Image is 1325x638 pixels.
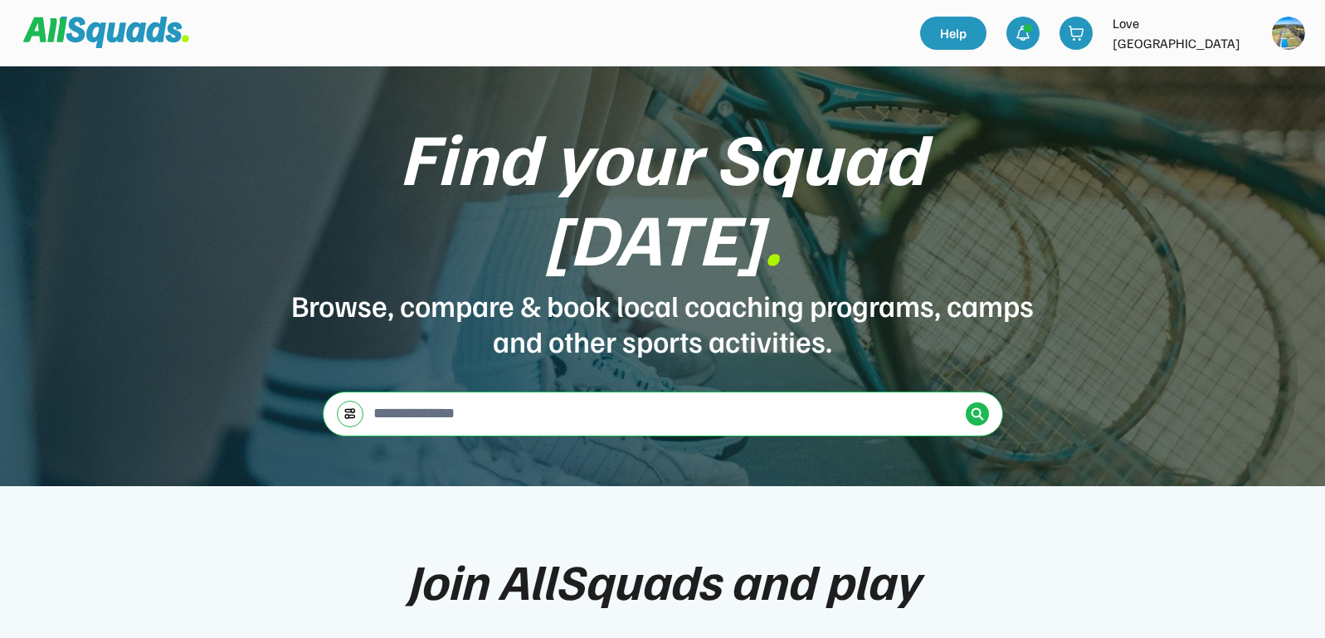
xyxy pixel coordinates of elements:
[1113,13,1262,53] div: Love [GEOGRAPHIC_DATA]
[763,191,782,282] font: .
[23,17,189,48] img: Squad%20Logo.svg
[971,407,984,421] img: Icon%20%2838%29.svg
[407,553,919,607] div: Join AllSquads and play
[290,116,1036,277] div: Find your Squad [DATE]
[1015,25,1031,41] img: bell-03%20%281%29.svg
[290,287,1036,358] div: Browse, compare & book local coaching programs, camps and other sports activities.
[343,407,357,420] img: settings-03.svg
[1272,17,1305,50] img: https%3A%2F%2F94044dc9e5d3b3599ffa5e2d56a015ce.cdn.bubble.io%2Ff1742171809309x223284495390880800%...
[920,17,986,50] a: Help
[1068,25,1084,41] img: shopping-cart-01%20%281%29.svg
